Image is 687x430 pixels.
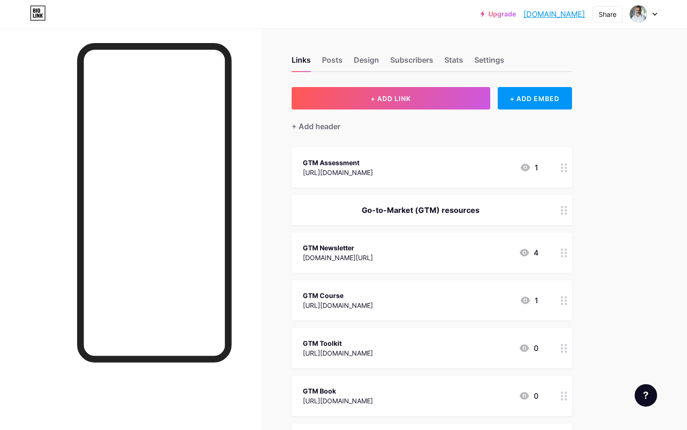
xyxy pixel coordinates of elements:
[303,396,373,406] div: [URL][DOMAIN_NAME]
[519,247,538,258] div: 4
[480,10,516,18] a: Upgrade
[322,54,343,71] div: Posts
[444,54,463,71] div: Stats
[303,291,373,300] div: GTM Course
[354,54,379,71] div: Design
[390,54,433,71] div: Subscribers
[303,300,373,310] div: [URL][DOMAIN_NAME]
[523,8,585,20] a: [DOMAIN_NAME]
[292,87,490,109] button: + ADD LINK
[292,121,340,132] div: + Add header
[520,295,538,306] div: 1
[303,158,373,168] div: GTM Assessment
[474,54,504,71] div: Settings
[519,343,538,354] div: 0
[303,253,373,262] div: [DOMAIN_NAME][URL]
[520,162,538,173] div: 1
[519,390,538,401] div: 0
[303,243,373,253] div: GTM Newsletter
[303,348,373,358] div: [URL][DOMAIN_NAME]
[599,9,616,19] div: Share
[303,168,373,177] div: [URL][DOMAIN_NAME]
[498,87,572,109] div: + ADD EMBED
[371,95,411,102] span: + ADD LINK
[303,386,373,396] div: GTM Book
[303,338,373,348] div: GTM Toolkit
[303,204,538,216] div: Go-to-Market (GTM) resources
[630,5,647,23] img: Jonathan Patrick
[292,54,311,71] div: Links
